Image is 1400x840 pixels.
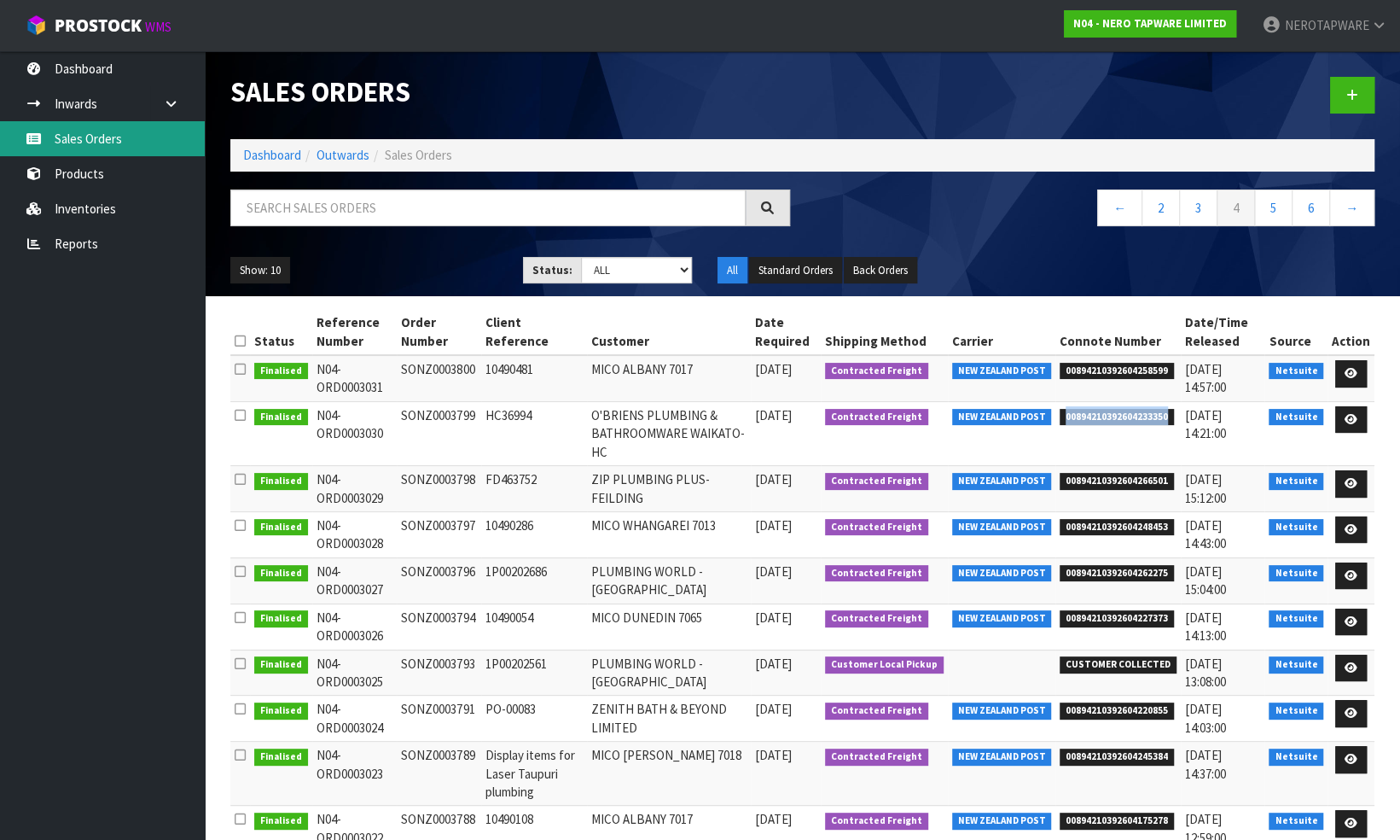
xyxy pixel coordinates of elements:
td: 10490481 [481,355,586,401]
span: 00894210392604227373 [1060,610,1174,627]
span: [DATE] 14:21:00 [1185,407,1226,441]
td: N04-ORD0003025 [312,650,398,696]
span: Customer Local Pickup [825,656,944,674]
span: [DATE] [755,361,792,377]
span: Finalised [254,656,308,674]
span: ProStock [55,15,142,37]
small: WMS [145,19,171,35]
td: SONZ0003789 [397,742,481,806]
span: Finalised [254,363,308,380]
td: PLUMBING WORLD - [GEOGRAPHIC_DATA] [587,557,751,604]
a: Dashboard [243,147,301,163]
span: NEW ZEALAND POST [952,749,1052,766]
span: [DATE] 15:04:00 [1185,563,1226,598]
h1: Sales Orders [230,77,790,108]
th: Order Number [397,309,481,355]
span: Contracted Freight [825,749,928,766]
span: 00894210392604245384 [1060,749,1174,766]
span: Finalised [254,519,308,536]
span: NEW ZEALAND POST [952,565,1052,582]
td: SONZ0003796 [397,557,481,604]
span: Netsuite [1269,473,1323,490]
input: Search sales orders [230,190,746,226]
th: Status [250,309,312,355]
span: Contracted Freight [825,610,928,627]
span: NEW ZEALAND POST [952,519,1052,536]
span: [DATE] [755,610,792,626]
th: Date Required [751,309,821,355]
th: Action [1327,309,1374,355]
td: N04-ORD0003027 [312,557,398,604]
td: HC36994 [481,401,586,465]
span: Finalised [254,813,308,830]
span: NEW ZEALAND POST [952,363,1052,380]
th: Reference Number [312,309,398,355]
span: 00894210392604220855 [1060,703,1174,720]
td: PO-00083 [481,696,586,742]
nav: Page navigation [816,190,1375,231]
a: Outwards [317,147,369,163]
button: All [717,257,747,284]
span: [DATE] 14:03:00 [1185,701,1226,735]
td: SONZ0003793 [397,650,481,696]
span: [DATE] [755,747,792,763]
th: Client Reference [481,309,586,355]
strong: Status: [532,263,572,277]
span: [DATE] [755,563,792,580]
a: 2 [1141,190,1180,226]
span: Contracted Freight [825,813,928,830]
span: 00894210392604233350 [1060,409,1174,426]
span: [DATE] 15:12:00 [1185,471,1226,505]
th: Customer [587,309,751,355]
span: Contracted Freight [825,473,928,490]
td: SONZ0003799 [397,401,481,465]
img: cube-alt.png [26,15,47,36]
td: MICO [PERSON_NAME] 7018 [587,742,751,806]
td: Display items for Laser Taupuri plumbing [481,742,586,806]
span: NEROTAPWARE [1284,17,1368,33]
td: ZENITH BATH & BEYOND LIMITED [587,696,751,742]
span: [DATE] 14:13:00 [1185,610,1226,644]
span: Finalised [254,409,308,426]
span: [DATE] [755,656,792,672]
span: [DATE] 13:08:00 [1185,656,1226,690]
span: Netsuite [1269,703,1323,720]
td: SONZ0003797 [397,511,481,557]
span: NEW ZEALAND POST [952,473,1052,490]
a: 6 [1292,190,1330,226]
span: NEW ZEALAND POST [952,703,1052,720]
td: N04-ORD0003028 [312,511,398,557]
span: Finalised [254,565,308,582]
td: SONZ0003798 [397,466,481,512]
td: SONZ0003800 [397,355,481,401]
span: Netsuite [1269,363,1323,380]
button: Standard Orders [749,257,842,284]
button: Back Orders [844,257,917,284]
span: [DATE] [755,517,792,534]
span: Finalised [254,703,308,720]
span: Netsuite [1269,565,1323,582]
td: MICO WHANGAREI 7013 [587,511,751,557]
a: → [1329,190,1374,226]
span: Contracted Freight [825,703,928,720]
span: Netsuite [1269,409,1323,426]
td: 10490286 [481,511,586,557]
td: N04-ORD0003031 [312,355,398,401]
span: 00894210392604175278 [1060,813,1174,830]
td: N04-ORD0003030 [312,401,398,465]
span: NEW ZEALAND POST [952,409,1052,426]
span: [DATE] 14:37:00 [1185,747,1226,781]
td: O'BRIENS PLUMBING & BATHROOMWARE WAIKATO-HC [587,401,751,465]
th: Shipping Method [821,309,948,355]
td: SONZ0003794 [397,604,481,650]
td: 1P00202561 [481,650,586,696]
td: N04-ORD0003029 [312,466,398,512]
span: Finalised [254,610,308,627]
button: Show: 10 [230,257,290,284]
span: [DATE] [755,471,792,487]
span: Netsuite [1269,610,1323,627]
span: Contracted Freight [825,519,928,536]
span: [DATE] 14:57:00 [1185,361,1226,395]
td: MICO DUNEDIN 7065 [587,604,751,650]
td: PLUMBING WORLD - [GEOGRAPHIC_DATA] [587,650,751,696]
